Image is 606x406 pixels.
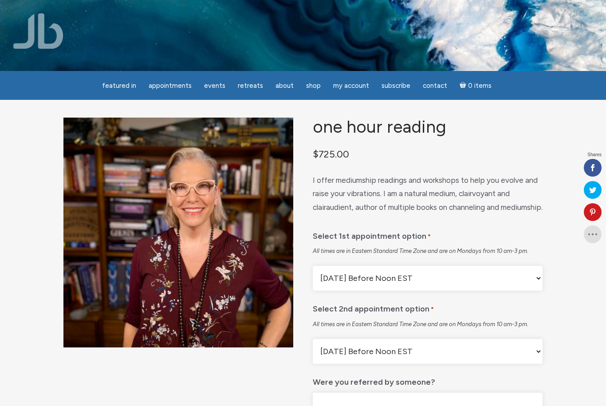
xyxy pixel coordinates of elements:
span: My Account [333,82,369,90]
label: Were you referred by someone? [313,371,435,389]
a: Retreats [232,77,268,95]
a: Appointments [143,77,197,95]
img: Jamie Butler. The Everyday Medium [13,13,63,49]
div: All times are in Eastern Standard Time Zone and are on Mondays from 10 am-3 pm. [313,247,543,255]
h1: One Hour Reading [313,118,543,137]
a: My Account [328,77,374,95]
span: About [275,82,294,90]
label: Select 2nd appointment option [313,298,434,317]
a: Shop [301,77,326,95]
a: Contact [417,77,453,95]
span: Shares [587,153,602,157]
span: Appointments [149,82,192,90]
a: Events [199,77,231,95]
div: All times are in Eastern Standard Time Zone and are on Mondays from 10 am-3 pm. [313,320,543,328]
i: Cart [460,82,468,90]
span: 0 items [468,83,492,89]
span: Shop [306,82,321,90]
span: Contact [423,82,447,90]
span: featured in [102,82,136,90]
span: Retreats [238,82,263,90]
a: Subscribe [376,77,416,95]
a: Cart0 items [454,76,497,95]
span: I offer mediumship readings and workshops to help you evolve and raise your vibrations. I am a na... [313,176,543,212]
img: One Hour Reading [63,118,293,347]
a: featured in [97,77,142,95]
bdi: 725.00 [313,148,349,160]
a: About [270,77,299,95]
span: $ [313,148,319,160]
span: Subscribe [382,82,410,90]
span: Events [204,82,225,90]
label: Select 1st appointment option [313,225,431,244]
